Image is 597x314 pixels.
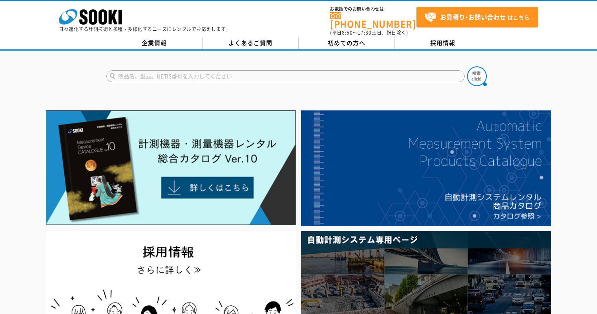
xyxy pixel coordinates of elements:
img: Catalog Ver10 [46,110,296,225]
span: はこちら [424,11,529,23]
span: 8:50 [342,29,353,36]
span: (平日 ～ 土日、祝日除く) [330,29,408,36]
a: 企業情報 [106,37,203,49]
img: btn_search.png [467,66,487,86]
strong: お見積り･お問い合わせ [440,12,506,22]
a: 初めての方へ [299,37,395,49]
p: 日々進化する計測技術と多種・多様化するニーズにレンタルでお応えします。 [59,27,231,31]
span: お電話でのお問い合わせは [330,7,416,11]
span: 17:30 [358,29,372,36]
input: 商品名、型式、NETIS番号を入力してください [106,70,465,82]
img: 自動計測システムカタログ [301,110,551,226]
a: [PHONE_NUMBER] [330,12,416,28]
a: お見積り･お問い合わせはこちら [416,7,538,28]
a: 採用情報 [395,37,491,49]
a: よくあるご質問 [203,37,299,49]
span: 初めての方へ [328,39,365,47]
